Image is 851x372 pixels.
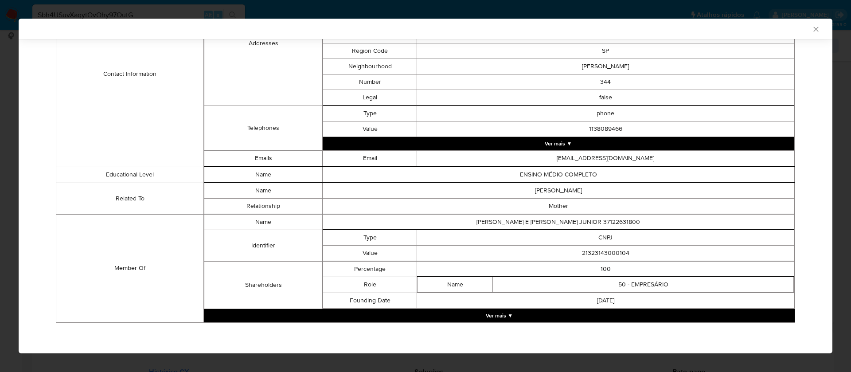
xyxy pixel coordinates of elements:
[323,293,417,308] td: Founding Date
[322,167,794,182] td: ENSINO MÉDIO COMPLETO
[323,74,417,90] td: Number
[323,230,417,245] td: Type
[323,59,417,74] td: Neighbourhood
[56,183,204,214] td: Related To
[323,106,417,121] td: Type
[417,59,794,74] td: [PERSON_NAME]
[323,43,417,59] td: Region Code
[417,90,794,105] td: false
[56,214,204,322] td: Member Of
[204,150,322,166] td: Emails
[417,150,794,166] td: [EMAIL_ADDRESS][DOMAIN_NAME]
[417,230,794,245] td: CNPJ
[417,293,794,308] td: [DATE]
[19,19,832,353] div: closure-recommendation-modal
[204,261,322,309] td: Shareholders
[323,150,417,166] td: Email
[323,137,794,150] button: Expand array
[56,167,204,183] td: Educational Level
[204,230,322,261] td: Identifier
[417,121,794,137] td: 1138089466
[323,90,417,105] td: Legal
[204,309,795,322] button: Expand array
[417,43,794,59] td: SP
[323,277,417,293] td: Role
[417,106,794,121] td: phone
[204,183,322,198] td: Name
[323,261,417,277] td: Percentage
[322,198,794,214] td: Mother
[204,214,322,230] td: Name
[417,74,794,90] td: 344
[418,277,493,292] td: Name
[493,277,794,292] td: 50 - EMPRESÁRIO
[204,106,322,150] td: Telephones
[204,167,322,182] td: Name
[417,245,794,261] td: 21323143000104
[323,121,417,137] td: Value
[812,25,820,33] button: Fechar a janela
[322,214,794,230] td: [PERSON_NAME] E [PERSON_NAME] JUNIOR 37122631800
[323,245,417,261] td: Value
[417,261,794,277] td: 100
[204,198,322,214] td: Relationship
[322,183,794,198] td: [PERSON_NAME]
